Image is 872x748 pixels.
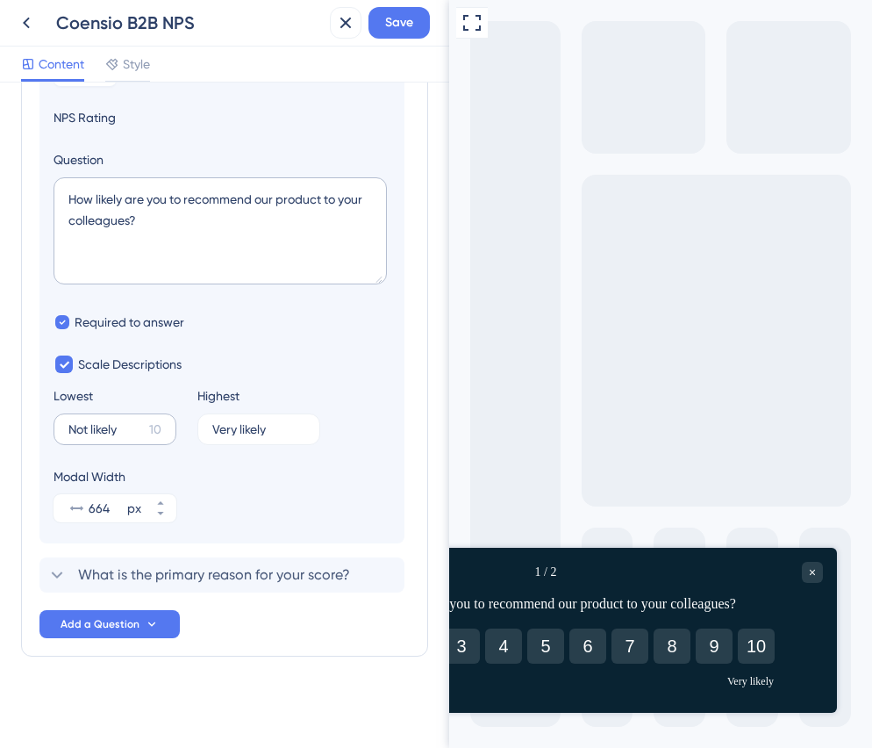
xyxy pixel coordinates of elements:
span: Required to answer [75,312,184,333]
div: px [127,498,141,519]
textarea: How likely are you to recommend our product to your colleagues? [54,177,387,284]
div: Highest [197,385,239,406]
button: Save [368,7,430,39]
input: px [89,498,124,519]
button: px [145,508,176,522]
button: Add a Question [39,610,180,638]
span: NPS Rating [54,107,390,128]
div: Lowest [54,385,93,406]
span: What is the primary reason for your score? [78,565,350,586]
input: Type the value [212,423,305,435]
button: px [145,494,176,508]
div: Coensio B2B NPS [56,11,323,35]
input: 10 [68,423,142,435]
span: Scale Descriptions [78,354,182,375]
div: Modal Width [54,466,176,487]
span: Style [123,54,150,75]
div: 10 [149,419,161,440]
span: Save [385,12,413,33]
span: Content [39,54,84,75]
span: Add a Question [61,617,139,631]
label: Question [54,149,390,170]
